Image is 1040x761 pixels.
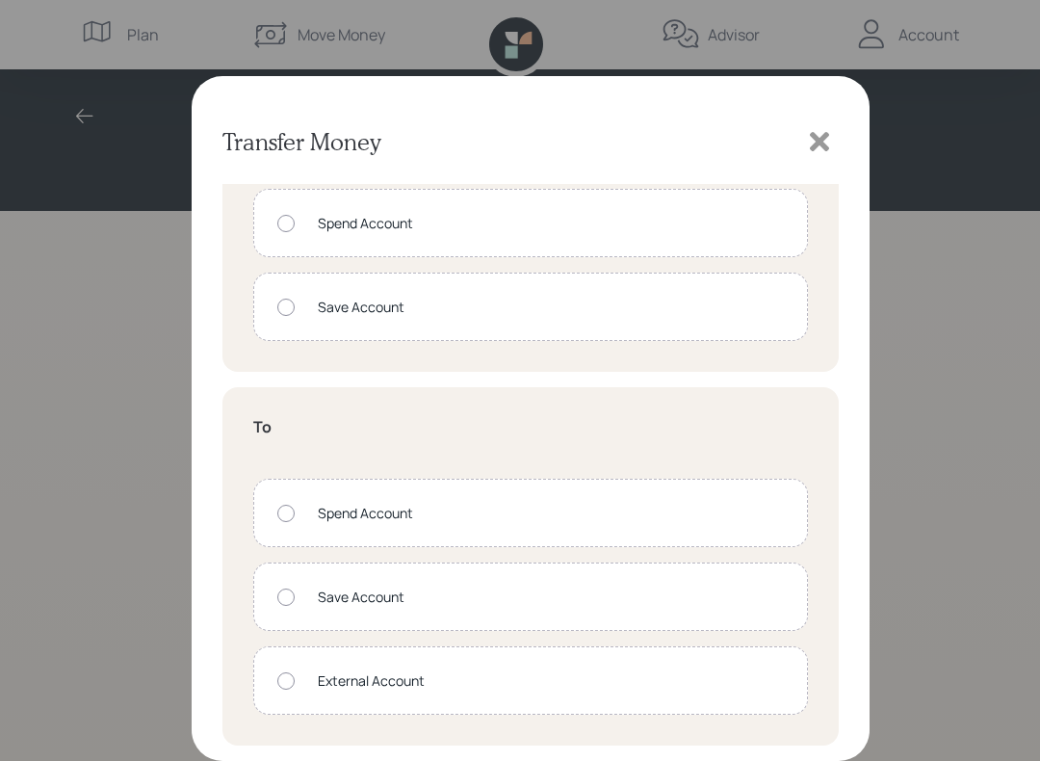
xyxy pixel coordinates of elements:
[318,503,784,523] div: Spend Account
[318,587,784,607] div: Save Account
[318,670,784,691] div: External Account
[318,297,784,317] div: Save Account
[318,213,784,233] div: Spend Account
[253,418,808,436] h5: To
[222,128,380,156] h3: Transfer Money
